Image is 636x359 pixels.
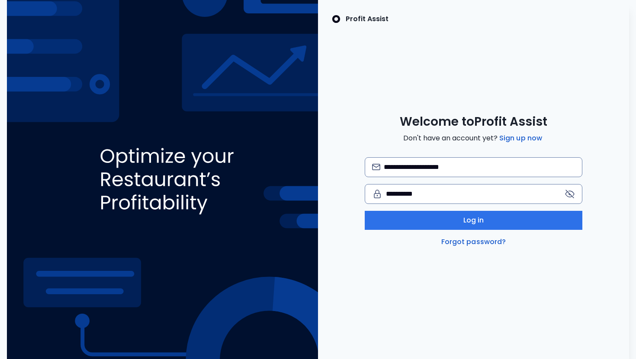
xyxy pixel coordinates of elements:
span: Welcome to Profit Assist [400,114,547,130]
img: email [372,164,380,170]
span: Don't have an account yet? [403,133,544,143]
p: Profit Assist [346,14,389,24]
a: Forgot password? [440,237,508,247]
button: Log in [365,211,582,230]
img: SpotOn Logo [332,14,340,24]
span: Log in [463,215,484,226]
a: Sign up now [498,133,544,143]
